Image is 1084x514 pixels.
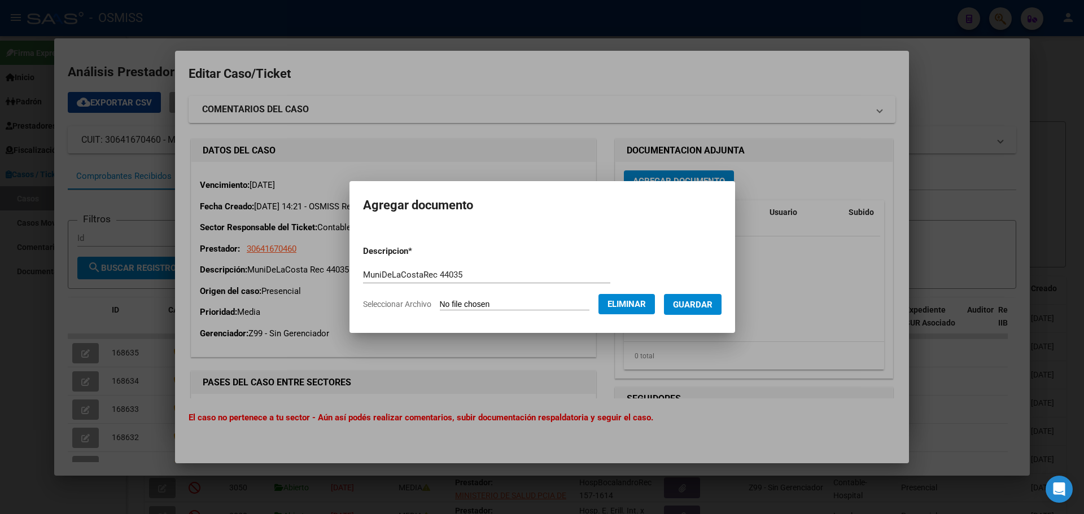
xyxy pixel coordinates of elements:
span: Seleccionar Archivo [363,300,431,309]
button: Guardar [664,294,722,315]
p: Descripcion [363,245,471,258]
span: Eliminar [607,299,646,309]
h2: Agregar documento [363,195,722,216]
button: Eliminar [598,294,655,314]
span: Guardar [673,300,713,310]
div: Open Intercom Messenger [1046,476,1073,503]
